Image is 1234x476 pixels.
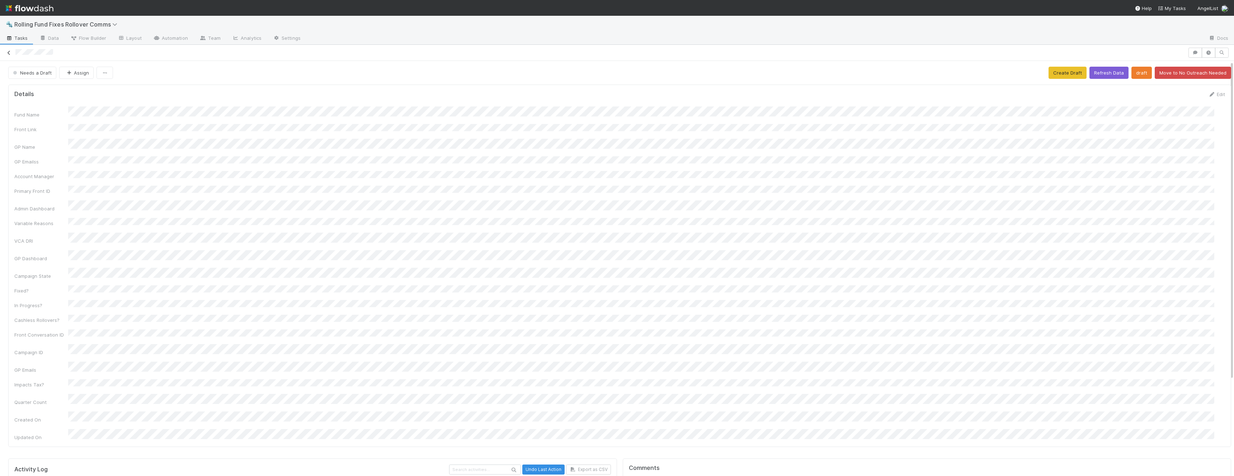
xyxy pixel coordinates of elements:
button: draft [1131,67,1152,79]
div: Campaign ID [14,349,68,356]
span: 🔩 [6,21,13,27]
h5: Details [14,91,34,98]
div: VCA DRI [14,237,68,244]
a: Settings [267,33,306,44]
span: AngelList [1197,5,1218,11]
img: logo-inverted-e16ddd16eac7371096b0.svg [6,2,53,14]
div: Primary Front ID [14,187,68,195]
div: GP Emails [14,366,68,373]
button: Export as CSV [566,465,611,475]
div: Created On [14,416,68,423]
span: Rolling Fund Fixes Rollover Comms [14,21,121,28]
div: Front Conversation ID [14,331,68,338]
div: Fixed? [14,287,68,294]
div: Cashless Rollovers? [14,316,68,324]
a: Data [34,33,65,44]
button: Needs a Draft [8,67,56,79]
span: Tasks [6,34,28,42]
div: Admin Dashboard [14,205,68,212]
span: My Tasks [1158,5,1186,11]
div: Updated On [14,434,68,441]
button: Refresh Data [1089,67,1129,79]
div: GP Emailss [14,158,68,165]
a: Analytics [226,33,267,44]
div: Impacts Tax? [14,381,68,388]
div: GP Name [14,143,68,151]
h5: Comments [629,465,1225,472]
div: Variable Reasons [14,220,68,227]
span: Needs a Draft [11,70,52,76]
button: Undo Last Action [522,465,565,475]
span: Flow Builder [70,34,106,42]
div: Help [1135,5,1152,12]
button: Move to No Outreach Needed [1155,67,1231,79]
a: My Tasks [1158,5,1186,12]
div: In Progress? [14,302,68,309]
a: Edit [1208,91,1225,97]
div: Quarter Count [14,399,68,406]
a: Flow Builder [65,33,112,44]
h5: Activity Log [14,466,448,473]
div: Account Manager [14,173,68,180]
div: Front Link [14,126,68,133]
div: Campaign State [14,272,68,280]
a: Team [194,33,226,44]
a: Docs [1203,33,1234,44]
input: Search activities... [449,465,521,474]
a: Automation [147,33,194,44]
div: GP Dashboard [14,255,68,262]
a: Layout [112,33,147,44]
button: Create Draft [1049,67,1087,79]
div: Fund Name [14,111,68,118]
img: avatar_e8864cf0-19e8-4fe1-83d1-96e6bcd27180.png [1221,5,1228,12]
button: Assign [59,67,94,79]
